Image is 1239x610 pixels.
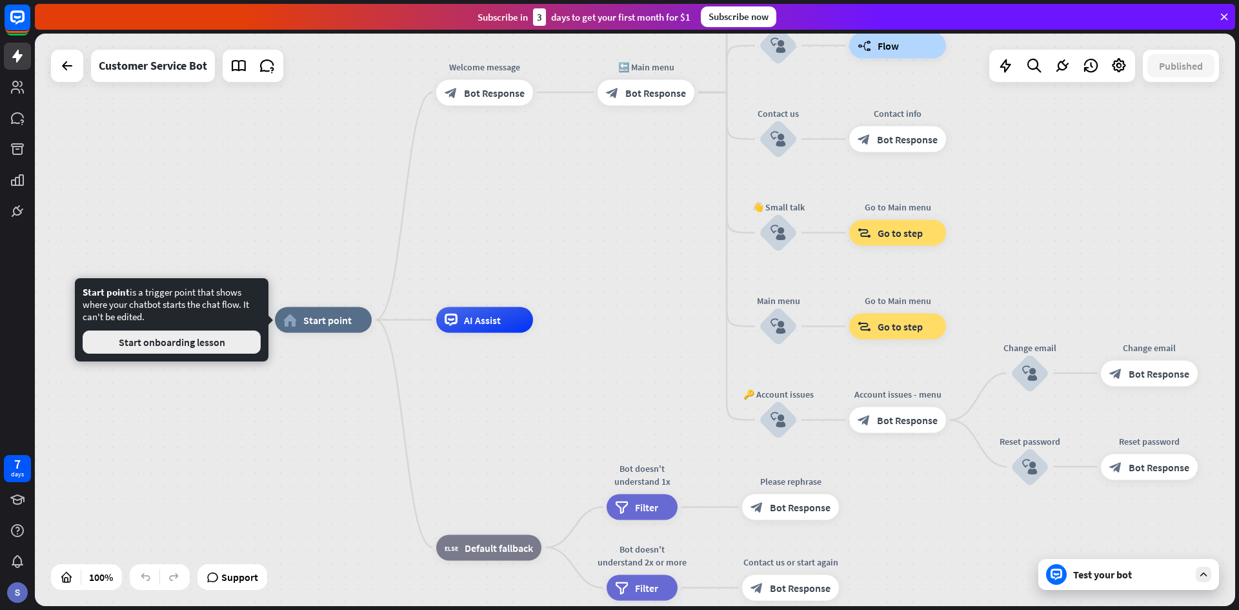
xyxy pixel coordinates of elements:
div: is a trigger point that shows where your chatbot starts the chat flow. It can't be edited. [83,286,261,354]
span: Start point [83,286,130,298]
div: Customer Service Bot [99,50,207,82]
i: block_fallback [445,541,458,554]
i: filter [615,501,629,514]
i: block_goto [858,227,871,239]
i: block_bot_response [750,582,763,595]
span: Default fallback [465,541,533,554]
button: Published [1147,54,1214,77]
i: block_bot_response [858,133,871,146]
div: 3 [533,8,546,26]
div: days [11,470,24,479]
div: Reset password [1091,434,1207,447]
div: Bot doesn't understand 1x [597,462,687,488]
span: Start point [303,314,352,327]
i: block_user_input [771,319,786,334]
span: Bot Response [770,501,831,514]
div: Account issues - menu [840,388,956,401]
i: home_2 [283,314,297,327]
div: Welcome message [427,60,543,73]
span: AI Assist [464,314,501,327]
span: Filter [635,582,658,595]
i: block_bot_response [445,86,458,99]
div: 🔙 Main menu [588,60,704,73]
i: block_bot_response [606,86,619,99]
span: Bot Response [464,86,525,99]
div: Go to Main menu [840,294,956,307]
div: 100% [85,567,117,587]
i: builder_tree [858,39,871,52]
a: 7 days [4,455,31,482]
span: Go to step [878,227,923,239]
div: Subscribe in days to get your first month for $1 [478,8,690,26]
div: Test your bot [1073,568,1189,581]
div: Bot doesn't understand 2x or more [597,543,687,569]
i: block_user_input [1022,365,1038,381]
i: block_user_input [771,132,786,147]
i: block_user_input [1022,459,1038,474]
i: block_bot_response [1109,367,1122,380]
span: Bot Response [1129,460,1189,473]
i: block_user_input [771,38,786,54]
div: Reset password [991,434,1069,447]
div: Go to Main menu [840,201,956,214]
div: Please rephrase [732,475,849,488]
div: Subscribe now [701,6,776,27]
span: Bot Response [625,86,686,99]
i: filter [615,582,629,595]
i: block_user_input [771,225,786,241]
div: Contact us or start again [732,556,849,569]
span: Bot Response [1129,367,1189,380]
span: Support [221,567,258,587]
button: Start onboarding lesson [83,330,261,354]
i: block_goto [858,320,871,333]
div: 7 [14,458,21,470]
i: block_user_input [771,412,786,428]
div: 🔑 Account issues [740,388,817,401]
div: Change email [991,341,1069,354]
div: Contact info [840,107,956,120]
span: Bot Response [877,133,938,146]
span: Filter [635,501,658,514]
div: 👋 Small talk [740,201,817,214]
i: block_bot_response [858,414,871,427]
div: Main menu [740,294,817,307]
div: Change email [1091,341,1207,354]
button: Open LiveChat chat widget [10,5,49,44]
span: Go to step [878,320,923,333]
span: Flow [878,39,899,52]
span: Bot Response [770,582,831,595]
span: Bot Response [877,414,938,427]
div: Contact us [740,107,817,120]
i: block_bot_response [1109,460,1122,473]
i: block_bot_response [750,501,763,514]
